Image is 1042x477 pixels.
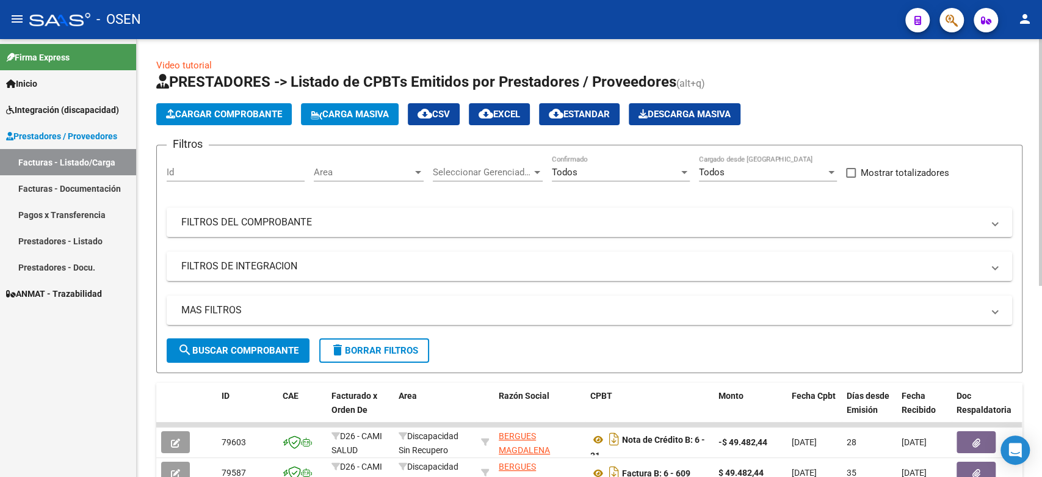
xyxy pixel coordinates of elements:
span: Seleccionar Gerenciador [433,167,532,178]
datatable-header-cell: Facturado x Orden De [327,383,394,437]
span: Fecha Recibido [902,391,936,415]
span: Todos [699,167,725,178]
span: CSV [418,109,450,120]
span: Borrar Filtros [330,345,418,356]
button: Buscar Comprobante [167,338,309,363]
i: Descargar documento [606,429,622,449]
a: Video tutorial [156,60,212,71]
datatable-header-cell: ID [217,383,278,437]
span: Area [314,167,413,178]
span: ID [222,391,230,401]
datatable-header-cell: Fecha Cpbt [787,383,842,437]
span: Area [399,391,417,401]
button: CSV [408,103,460,125]
mat-panel-title: FILTROS DEL COMPROBANTE [181,216,983,229]
span: BERGUES MAGDALENA [499,431,550,455]
span: ANMAT - Trazabilidad [6,287,102,300]
button: EXCEL [469,103,530,125]
span: Carga Masiva [311,109,389,120]
datatable-header-cell: CPBT [585,383,714,437]
span: PRESTADORES -> Listado de CPBTs Emitidos por Prestadores / Proveedores [156,73,676,90]
mat-icon: delete [330,343,345,357]
span: Prestadores / Proveedores [6,129,117,143]
datatable-header-cell: Doc Respaldatoria [952,383,1025,437]
mat-icon: cloud_download [479,106,493,121]
span: Estandar [549,109,610,120]
span: (alt+q) [676,78,705,89]
div: 23313894134 [499,429,581,455]
span: CPBT [590,391,612,401]
mat-panel-title: MAS FILTROS [181,304,983,317]
span: Monto [718,391,744,401]
mat-icon: menu [10,12,24,26]
span: Integración (discapacidad) [6,103,119,117]
strong: Nota de Crédito B: 6 - 31 [590,435,705,461]
span: Facturado x Orden De [331,391,377,415]
span: Cargar Comprobante [166,109,282,120]
span: [DATE] [902,437,927,447]
span: Inicio [6,77,37,90]
span: Razón Social [499,391,549,401]
datatable-header-cell: Monto [714,383,787,437]
mat-icon: search [178,343,192,357]
span: 79603 [222,437,246,447]
span: EXCEL [479,109,520,120]
span: [DATE] [792,437,817,447]
span: 28 [847,437,856,447]
datatable-header-cell: Area [394,383,476,437]
datatable-header-cell: CAE [278,383,327,437]
button: Carga Masiva [301,103,399,125]
datatable-header-cell: Razón Social [494,383,585,437]
span: Fecha Cpbt [792,391,836,401]
span: Mostrar totalizadores [861,166,949,180]
app-download-masive: Descarga masiva de comprobantes (adjuntos) [629,103,740,125]
button: Borrar Filtros [319,338,429,363]
mat-icon: person [1018,12,1032,26]
span: - OSEN [96,6,141,33]
mat-expansion-panel-header: FILTROS DEL COMPROBANTE [167,208,1012,237]
span: Firma Express [6,51,70,64]
span: Buscar Comprobante [178,345,298,356]
span: Descarga Masiva [639,109,731,120]
mat-icon: cloud_download [549,106,563,121]
span: CAE [283,391,298,401]
span: Doc Respaldatoria [957,391,1011,415]
span: Discapacidad Sin Recupero [399,431,458,455]
datatable-header-cell: Fecha Recibido [897,383,952,437]
mat-expansion-panel-header: FILTROS DE INTEGRACION [167,252,1012,281]
span: D26 - CAMI SALUD [331,431,382,455]
button: Estandar [539,103,620,125]
mat-panel-title: FILTROS DE INTEGRACION [181,260,983,273]
h3: Filtros [167,136,209,153]
div: Open Intercom Messenger [1000,435,1030,465]
span: Todos [552,167,577,178]
datatable-header-cell: Días desde Emisión [842,383,897,437]
button: Cargar Comprobante [156,103,292,125]
strong: -$ 49.482,44 [718,437,767,447]
mat-icon: cloud_download [418,106,432,121]
span: Días desde Emisión [847,391,889,415]
mat-expansion-panel-header: MAS FILTROS [167,296,1012,325]
button: Descarga Masiva [629,103,740,125]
